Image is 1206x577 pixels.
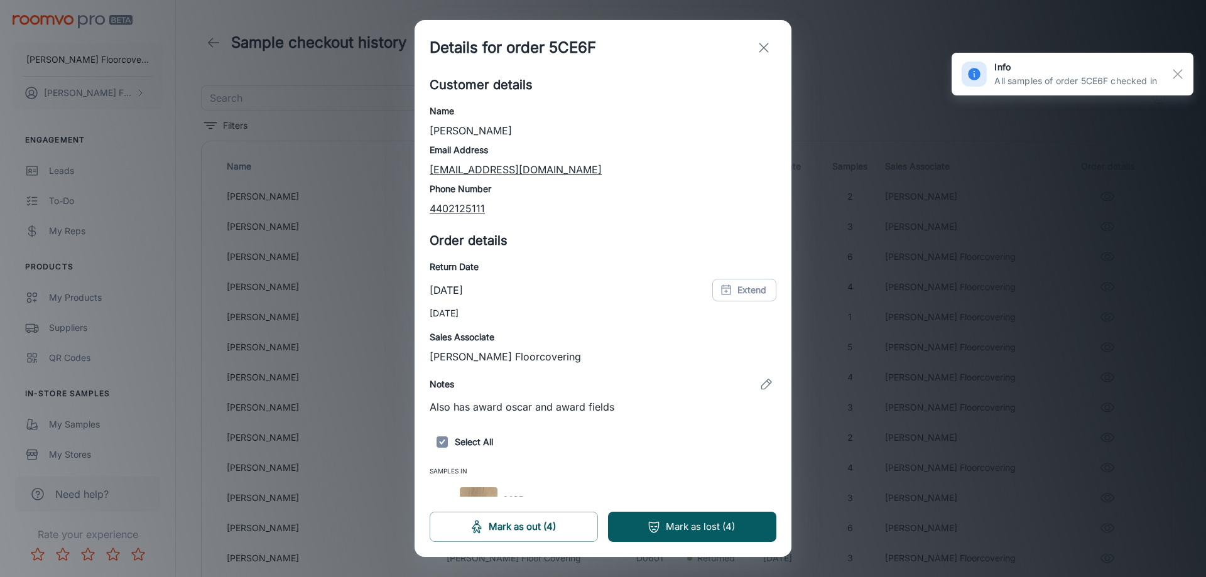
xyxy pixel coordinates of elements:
[994,60,1157,74] h6: info
[430,231,776,250] h5: Order details
[430,75,776,94] h5: Customer details
[712,279,776,301] button: Extend
[430,283,463,298] p: [DATE]
[460,487,497,525] img: COREtec Pro Plus Enhanced HD 9" VV488
[430,465,776,482] span: Samples In
[430,202,485,215] a: 4402125111
[430,429,776,455] h6: Select All
[430,143,776,157] h6: Email Address
[503,493,678,505] span: COREtec
[430,123,776,138] p: [PERSON_NAME]
[430,36,596,59] h1: Details for order 5CE6F
[430,306,776,320] p: [DATE]
[430,104,776,118] h6: Name
[430,512,598,542] button: Mark as out (4)
[430,330,776,344] h6: Sales Associate
[430,260,776,274] h6: Return Date
[430,399,776,414] p: Also has award oscar and award fields
[430,349,776,364] p: [PERSON_NAME] Floorcovering
[430,163,602,176] a: [EMAIL_ADDRESS][DOMAIN_NAME]
[994,74,1157,88] p: All samples of order 5CE6F checked in
[430,182,776,196] h6: Phone Number
[430,377,454,391] h6: Notes
[608,512,776,542] button: Mark as lost (4)
[751,35,776,60] button: exit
